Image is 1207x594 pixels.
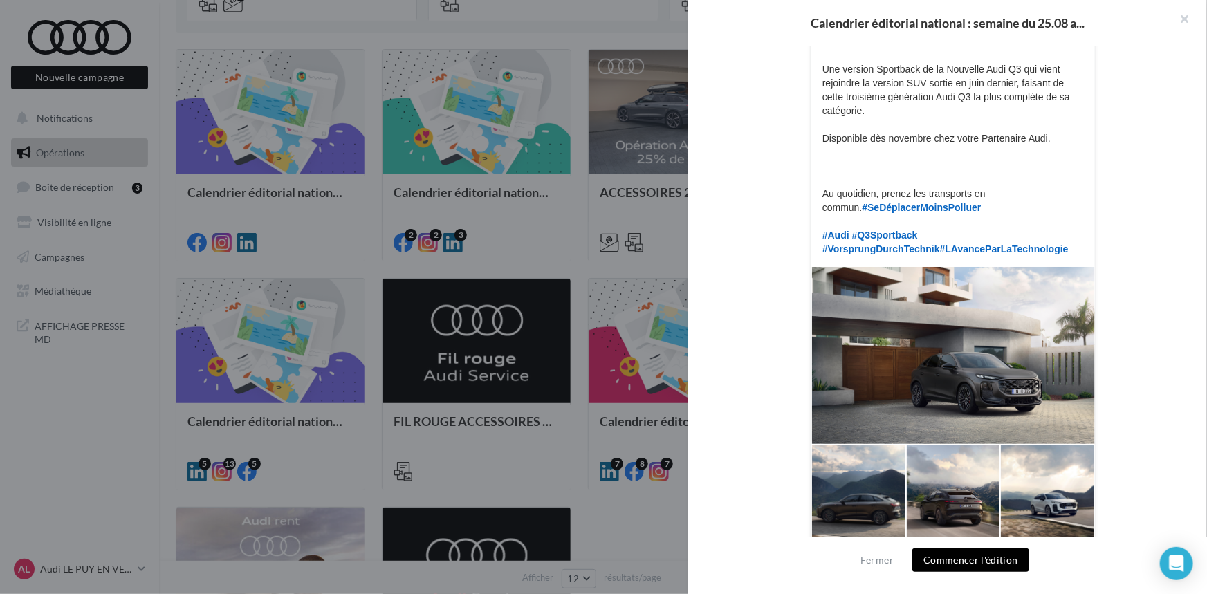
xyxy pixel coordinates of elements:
span: #Q3Sportback [852,230,918,241]
span: #VorsprungDurchTechnik [822,243,940,254]
span: Calendrier éditorial national : semaine du 25.08 a... [811,17,1085,29]
span: #LAvanceParLaTechnologie [940,243,1069,254]
span: #Audi [822,230,849,241]
button: Commencer l'édition [912,548,1029,572]
button: Fermer [855,552,899,568]
span: #SeDéplacerMoinsPolluer [863,202,982,213]
div: Open Intercom Messenger [1160,547,1193,580]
